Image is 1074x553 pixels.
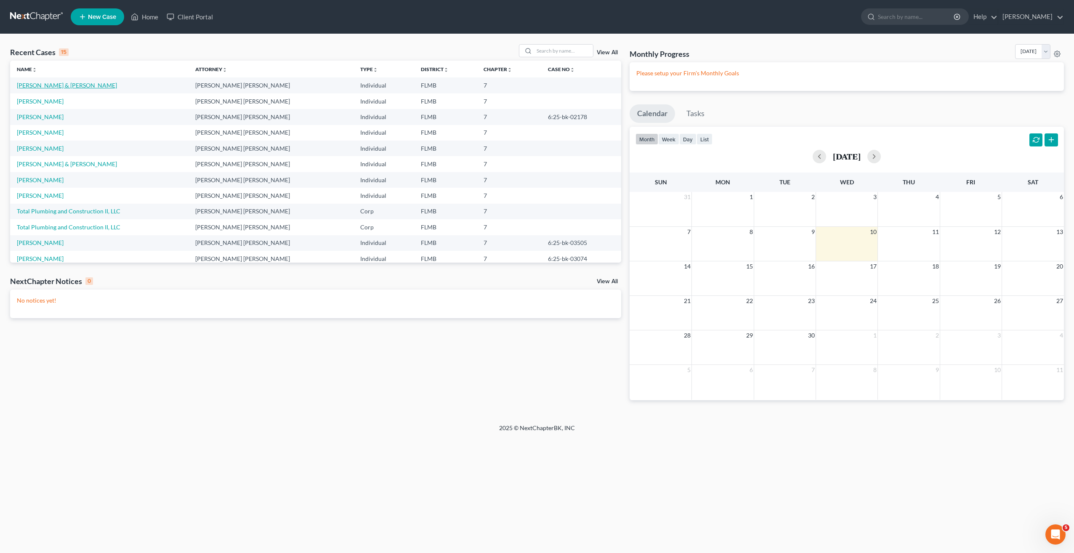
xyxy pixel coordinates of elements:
a: [PERSON_NAME] [17,98,64,105]
span: 5 [997,192,1002,202]
td: FLMB [414,188,477,203]
span: 16 [807,261,816,271]
td: 7 [477,77,541,93]
span: 3 [872,192,877,202]
div: NextChapter Notices [10,276,93,286]
span: Sun [655,178,667,186]
td: [PERSON_NAME] [PERSON_NAME] [189,235,354,251]
td: FLMB [414,251,477,266]
span: 7 [686,227,691,237]
span: 1 [749,192,754,202]
div: 0 [85,277,93,285]
button: day [679,133,697,145]
span: 20 [1055,261,1064,271]
span: 23 [807,296,816,306]
td: [PERSON_NAME] [PERSON_NAME] [189,141,354,156]
i: unfold_more [444,67,449,72]
td: Corp [354,219,414,235]
a: Total Plumbing and Construction II, LLC [17,223,120,231]
div: 15 [59,48,69,56]
td: 7 [477,109,541,125]
td: [PERSON_NAME] [PERSON_NAME] [189,77,354,93]
td: [PERSON_NAME] [PERSON_NAME] [189,125,354,141]
td: Individual [354,77,414,93]
span: 21 [683,296,691,306]
p: Please setup your Firm's Monthly Goals [636,69,1057,77]
span: Wed [840,178,854,186]
td: Individual [354,172,414,188]
td: FLMB [414,219,477,235]
span: Tue [779,178,790,186]
span: 2 [935,330,940,340]
h2: [DATE] [833,152,861,161]
a: Attorneyunfold_more [195,66,227,72]
td: Individual [354,235,414,251]
span: 5 [686,365,691,375]
td: 7 [477,156,541,172]
a: Home [127,9,162,24]
span: 13 [1055,227,1064,237]
i: unfold_more [507,67,512,72]
td: 7 [477,141,541,156]
td: [PERSON_NAME] [PERSON_NAME] [189,188,354,203]
td: [PERSON_NAME] [PERSON_NAME] [189,93,354,109]
td: FLMB [414,125,477,141]
a: [PERSON_NAME] [17,176,64,183]
td: [PERSON_NAME] [PERSON_NAME] [189,172,354,188]
span: 9 [811,227,816,237]
p: No notices yet! [17,296,614,305]
span: 15 [745,261,754,271]
div: Recent Cases [10,47,69,57]
a: Total Plumbing and Construction II, LLC [17,207,120,215]
span: 22 [745,296,754,306]
a: [PERSON_NAME] [17,239,64,246]
td: 7 [477,235,541,251]
span: 27 [1055,296,1064,306]
td: 7 [477,219,541,235]
span: 19 [993,261,1002,271]
td: FLMB [414,77,477,93]
a: Calendar [630,104,675,123]
div: 2025 © NextChapterBK, INC [297,424,777,439]
td: 7 [477,188,541,203]
button: list [697,133,712,145]
td: [PERSON_NAME] [PERSON_NAME] [189,109,354,125]
h3: Monthly Progress [630,49,689,59]
td: FLMB [414,141,477,156]
iframe: Intercom live chat [1045,524,1066,545]
span: 2 [811,192,816,202]
td: FLMB [414,109,477,125]
span: 12 [993,227,1002,237]
i: unfold_more [32,67,37,72]
td: FLMB [414,172,477,188]
a: [PERSON_NAME] [17,129,64,136]
button: month [635,133,658,145]
a: Tasks [679,104,712,123]
a: Chapterunfold_more [484,66,512,72]
span: 4 [1059,330,1064,340]
td: 6:25-bk-03505 [541,235,622,251]
a: [PERSON_NAME] [17,113,64,120]
span: 11 [931,227,940,237]
td: Individual [354,141,414,156]
span: New Case [88,14,116,20]
a: [PERSON_NAME] & [PERSON_NAME] [17,82,117,89]
span: Sat [1028,178,1038,186]
i: unfold_more [222,67,227,72]
td: Individual [354,251,414,266]
a: [PERSON_NAME] [17,192,64,199]
i: unfold_more [373,67,378,72]
td: FLMB [414,156,477,172]
span: 1 [872,330,877,340]
span: 8 [872,365,877,375]
span: 30 [807,330,816,340]
span: Thu [903,178,915,186]
td: [PERSON_NAME] [PERSON_NAME] [189,156,354,172]
a: Client Portal [162,9,217,24]
span: 11 [1055,365,1064,375]
td: [PERSON_NAME] [PERSON_NAME] [189,219,354,235]
td: [PERSON_NAME] [PERSON_NAME] [189,204,354,219]
td: 7 [477,93,541,109]
a: Nameunfold_more [17,66,37,72]
a: [PERSON_NAME] [998,9,1063,24]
